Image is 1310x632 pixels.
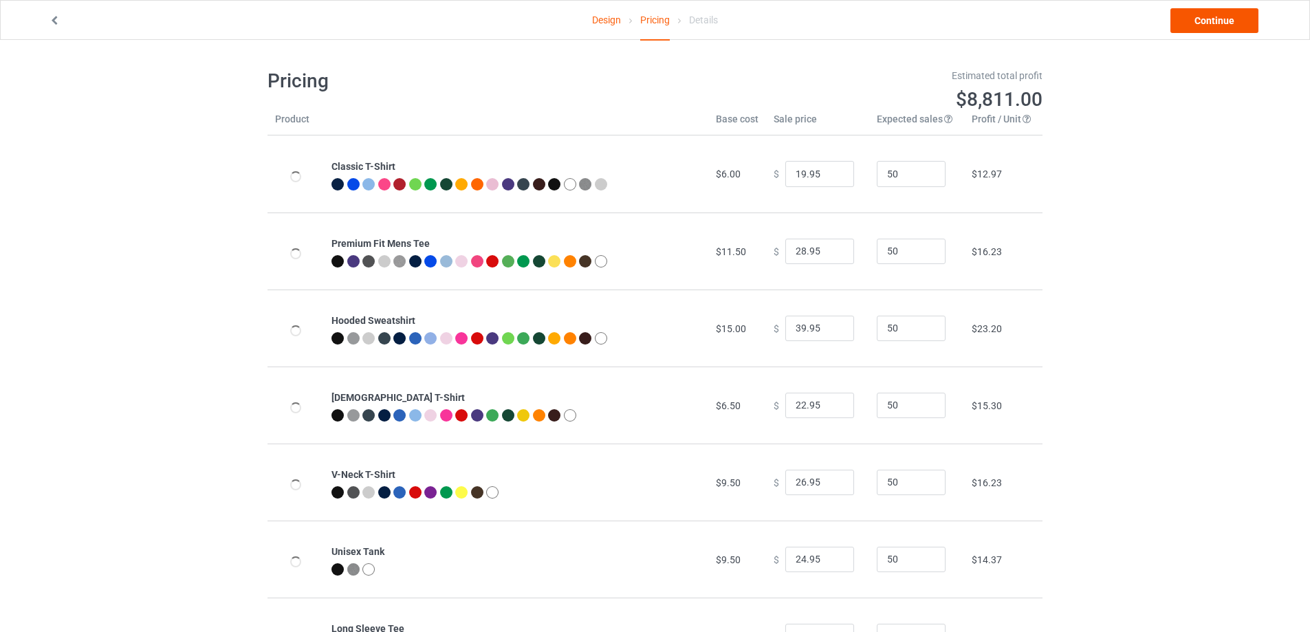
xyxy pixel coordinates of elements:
[972,246,1002,257] span: $16.23
[766,112,869,135] th: Sale price
[331,469,395,480] b: V-Neck T-Shirt
[972,554,1002,565] span: $14.37
[347,563,360,576] img: heather_texture.png
[331,546,384,557] b: Unisex Tank
[774,246,779,257] span: $
[268,69,646,94] h1: Pricing
[640,1,670,41] div: Pricing
[331,392,465,403] b: [DEMOGRAPHIC_DATA] T-Shirt
[774,554,779,565] span: $
[774,323,779,334] span: $
[579,178,591,190] img: heather_texture.png
[716,477,741,488] span: $9.50
[774,477,779,488] span: $
[972,477,1002,488] span: $16.23
[956,88,1042,111] span: $8,811.00
[972,168,1002,179] span: $12.97
[716,168,741,179] span: $6.00
[393,255,406,268] img: heather_texture.png
[716,400,741,411] span: $6.50
[665,69,1043,83] div: Estimated total profit
[592,1,621,39] a: Design
[964,112,1042,135] th: Profit / Unit
[716,554,741,565] span: $9.50
[1170,8,1258,33] a: Continue
[774,168,779,179] span: $
[708,112,766,135] th: Base cost
[331,161,395,172] b: Classic T-Shirt
[972,400,1002,411] span: $15.30
[716,323,746,334] span: $15.00
[331,238,430,249] b: Premium Fit Mens Tee
[689,1,718,39] div: Details
[869,112,964,135] th: Expected sales
[331,315,415,326] b: Hooded Sweatshirt
[716,246,746,257] span: $11.50
[774,400,779,411] span: $
[268,112,324,135] th: Product
[972,323,1002,334] span: $23.20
